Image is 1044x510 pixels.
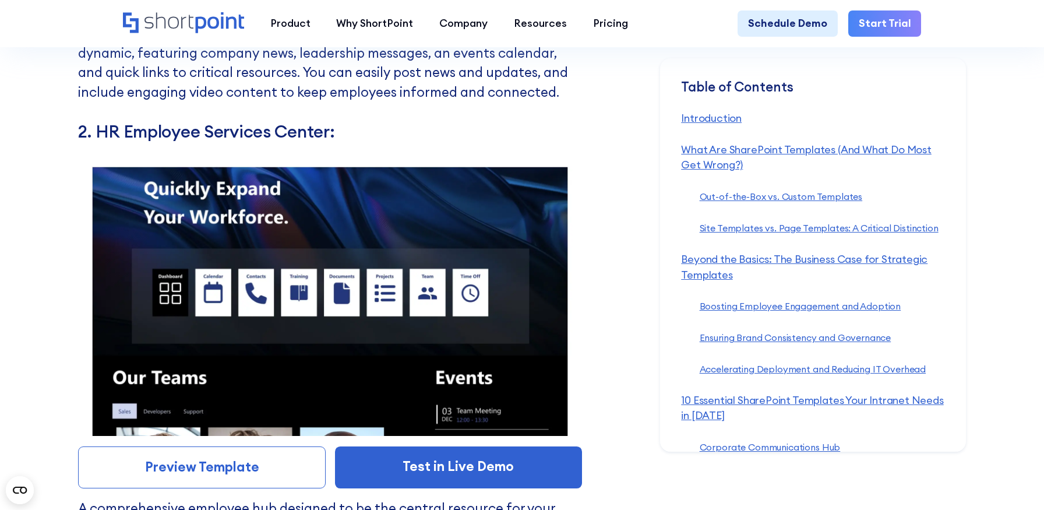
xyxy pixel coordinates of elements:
div: Why ShortPoint [336,16,413,31]
a: Start Trial [848,10,922,37]
a: Ensuring Brand Consistency and Governance‍ [700,332,891,343]
a: Preview Template [78,446,325,488]
a: Company [426,10,501,37]
img: Preview of HR Onboarding Portal SharePoint Template [78,153,582,436]
a: Accelerating Deployment and Reducing IT Overhead‍ [700,363,926,375]
a: Pricing [580,10,641,37]
button: Open CMP widget [6,476,34,504]
h3: 2. HR Employee Services Center: [78,122,582,142]
a: What Are SharePoint Templates (And What Do Most Get Wrong?)‍ [681,142,932,171]
div: Product [270,16,311,31]
div: Resources [514,16,567,31]
iframe: Chat Widget [986,454,1044,510]
a: Product [257,10,323,37]
p: The front door to your intranet. This template should be visually stunning and dynamic, featuring... [78,24,582,122]
a: Beyond the Basics: The Business Case for Strategic Templates‍ [681,252,927,281]
a: Corporate Communications Hub‍ [700,441,841,453]
a: Site Templates vs. Page Templates: A Critical Distinction‍ [700,222,939,234]
a: Home [123,12,244,35]
div: Pricing [593,16,628,31]
a: Out-of-the-Box vs. Custom Templates‍ [700,191,863,202]
div: Company [439,16,488,31]
a: Test in Live Demo [335,446,582,488]
a: Boosting Employee Engagement and Adoption‍ [700,300,901,312]
div: Table of Contents ‍ [681,79,945,111]
a: Why ShortPoint [323,10,426,37]
a: Resources [501,10,580,37]
a: Introduction‍ [681,111,742,125]
a: Schedule Demo [738,10,838,37]
a: 10 Essential SharePoint Templates Your Intranet Needs in [DATE]‍ [681,393,944,422]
